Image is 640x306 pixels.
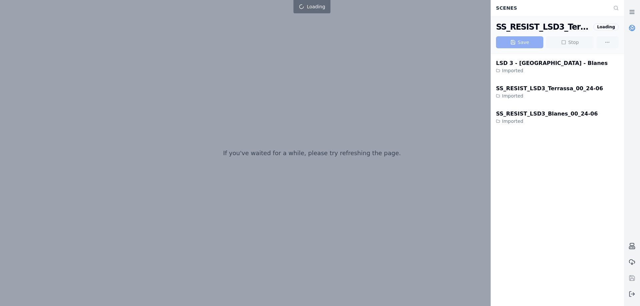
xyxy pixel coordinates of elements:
div: SS_RESIST_LSD3_Terrassa_00_24-06 [496,85,603,93]
div: Imported [496,67,608,74]
div: LSD 3 - [GEOGRAPHIC_DATA] - Blanes [496,59,608,67]
div: Imported [496,93,603,99]
span: Loading [307,3,325,10]
div: SS_RESIST_LSD3_Blanes_00_24-06 [496,110,598,118]
p: If you've waited for a while, please try refreshing the page. [223,149,401,158]
div: SS_RESIST_LSD3_Terrassa_00_24-06 [496,22,591,32]
div: Loading [593,23,619,31]
div: Scenes [492,2,609,14]
div: Imported [496,118,598,125]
